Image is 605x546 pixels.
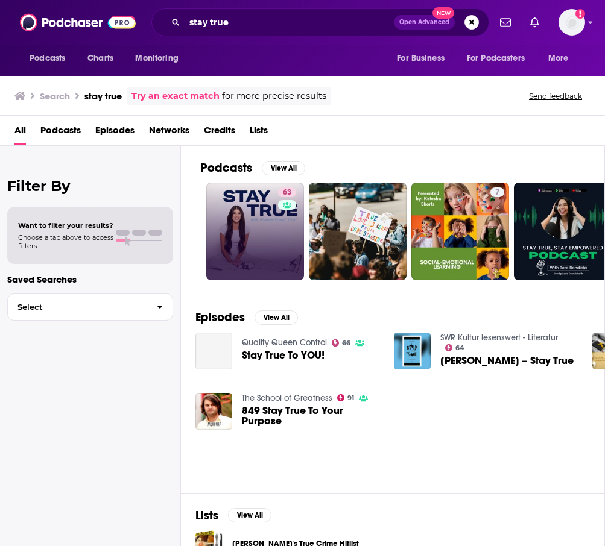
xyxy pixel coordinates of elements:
[127,47,194,70] button: open menu
[7,177,173,195] h2: Filter By
[242,406,379,426] a: 849 Stay True To Your Purpose
[195,508,271,523] a: ListsView All
[540,47,584,70] button: open menu
[394,15,455,30] button: Open AdvancedNew
[20,11,136,34] img: Podchaser - Follow, Share and Rate Podcasts
[7,274,173,285] p: Saved Searches
[397,50,445,67] span: For Business
[440,356,574,366] a: Hua Hsu – Stay True
[394,333,431,369] img: Hua Hsu – Stay True
[242,337,327,348] a: Quality Queen Control
[131,89,220,103] a: Try an exact match
[222,89,326,103] span: for more precise results
[228,508,271,522] button: View All
[432,7,454,19] span: New
[195,333,232,369] a: Stay True To YOU!
[490,187,504,197] a: 7
[40,90,70,102] h3: Search
[84,90,122,102] h3: stay true
[200,160,252,175] h2: Podcasts
[200,160,305,175] a: PodcastsView All
[342,340,350,346] span: 66
[347,395,354,401] span: 91
[411,183,509,280] a: 7
[467,50,525,67] span: For Podcasters
[455,345,464,351] span: 64
[278,187,296,197] a: 63
[149,121,189,145] a: Networks
[80,47,121,70] a: Charts
[525,91,586,101] button: Send feedback
[332,339,351,347] a: 66
[95,121,135,145] a: Episodes
[21,47,81,70] button: open menu
[445,344,465,351] a: 64
[337,394,355,401] a: 91
[135,50,178,67] span: Monitoring
[250,121,268,145] a: Lists
[283,187,291,199] span: 63
[185,13,394,32] input: Search podcasts, credits, & more...
[195,310,298,325] a: EpisodesView All
[255,310,298,325] button: View All
[525,12,544,33] a: Show notifications dropdown
[206,183,304,280] a: 63
[575,9,585,19] svg: Add a profile image
[242,393,332,403] a: The School of Greatness
[559,9,585,36] span: Logged in as shcarlos
[14,121,26,145] a: All
[30,50,65,67] span: Podcasts
[459,47,542,70] button: open menu
[495,187,499,199] span: 7
[495,12,516,33] a: Show notifications dropdown
[559,9,585,36] button: Show profile menu
[195,508,218,523] h2: Lists
[195,393,232,430] img: 849 Stay True To Your Purpose
[262,161,305,175] button: View All
[204,121,235,145] a: Credits
[559,9,585,36] img: User Profile
[151,8,489,36] div: Search podcasts, credits, & more...
[440,356,574,366] span: [PERSON_NAME] – Stay True
[399,19,449,25] span: Open Advanced
[7,293,173,321] button: Select
[40,121,81,145] a: Podcasts
[18,233,113,250] span: Choose a tab above to access filters.
[388,47,460,70] button: open menu
[195,310,245,325] h2: Episodes
[548,50,569,67] span: More
[440,333,558,343] a: SWR Kultur lesenswert - Literatur
[242,350,325,360] a: Stay True To YOU!
[8,303,147,311] span: Select
[87,50,113,67] span: Charts
[18,221,113,230] span: Want to filter your results?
